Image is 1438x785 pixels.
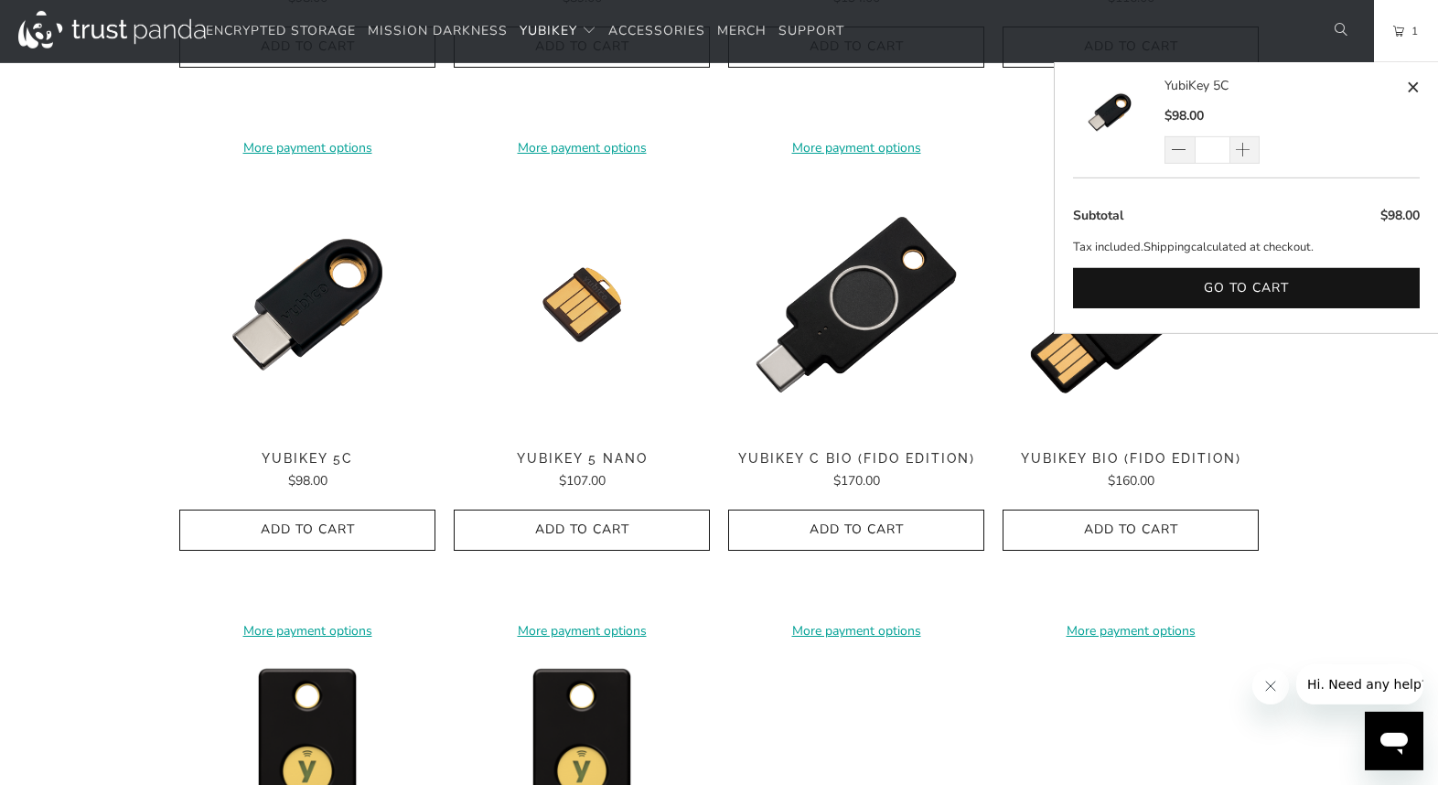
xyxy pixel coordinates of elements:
span: $98.00 [1380,207,1420,224]
span: Add to Cart [747,522,965,538]
span: Subtotal [1073,207,1123,224]
span: $98.00 [288,472,327,489]
span: Hi. Need any help? [11,13,132,27]
a: Accessories [608,10,705,53]
span: $170.00 [833,472,880,489]
span: 1 [1404,21,1419,41]
span: Accessories [608,22,705,39]
a: YubiKey 5 Nano - Trust Panda YubiKey 5 Nano - Trust Panda [454,177,710,433]
a: YubiKey C Bio (FIDO Edition) $170.00 [728,451,984,491]
img: Trust Panda Australia [18,11,206,48]
span: YubiKey Bio (FIDO Edition) [1003,451,1259,467]
a: More payment options [1003,621,1259,641]
span: Encrypted Storage [206,22,356,39]
summary: YubiKey [520,10,596,53]
span: Merch [717,22,767,39]
a: YubiKey 5C $98.00 [179,451,435,491]
a: Merch [717,10,767,53]
a: YubiKey C Bio (FIDO Edition) - Trust Panda YubiKey C Bio (FIDO Edition) - Trust Panda [728,177,984,433]
a: YubiKey Bio (FIDO Edition) - Trust Panda YubiKey Bio (FIDO Edition) - Trust Panda [1003,177,1259,433]
a: YubiKey 5 Nano $107.00 [454,451,710,491]
span: Add to Cart [473,522,691,538]
a: More payment options [728,621,984,641]
iframe: Close message [1252,668,1289,704]
span: $98.00 [1164,107,1204,124]
span: Support [778,22,844,39]
a: Shipping [1143,238,1191,257]
iframe: Button to launch messaging window [1365,712,1423,770]
img: YubiKey 5C - Trust Panda [179,177,435,433]
a: More payment options [1003,138,1259,158]
a: More payment options [179,621,435,641]
a: Support [778,10,844,53]
a: YubiKey 5C - Trust Panda YubiKey 5C - Trust Panda [179,177,435,433]
span: YubiKey [520,22,577,39]
a: More payment options [728,138,984,158]
p: Tax included. calculated at checkout. [1073,238,1420,257]
a: Encrypted Storage [206,10,356,53]
span: $107.00 [559,472,606,489]
button: Add to Cart [728,510,984,551]
a: More payment options [179,138,435,158]
img: YubiKey 5 Nano - Trust Panda [454,177,710,433]
span: YubiKey C Bio (FIDO Edition) [728,451,984,467]
span: YubiKey 5 Nano [454,451,710,467]
span: YubiKey 5C [179,451,435,467]
img: YubiKey Bio (FIDO Edition) - Trust Panda [1003,177,1259,433]
button: Add to Cart [1003,510,1259,551]
a: YubiKey 5C [1164,76,1401,96]
iframe: Message from company [1296,664,1423,704]
span: Mission Darkness [368,22,508,39]
button: Go to cart [1073,268,1420,309]
a: More payment options [454,621,710,641]
a: YubiKey Bio (FIDO Edition) $160.00 [1003,451,1259,491]
span: Add to Cart [199,522,416,538]
a: YubiKey 5C [1073,76,1164,164]
img: YubiKey 5C [1073,76,1146,149]
a: More payment options [454,138,710,158]
button: Add to Cart [454,510,710,551]
button: Add to Cart [179,510,435,551]
a: Mission Darkness [368,10,508,53]
nav: Translation missing: en.navigation.header.main_nav [206,10,844,53]
img: YubiKey C Bio (FIDO Edition) - Trust Panda [728,177,984,433]
span: Add to Cart [1022,522,1239,538]
span: $160.00 [1108,472,1154,489]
